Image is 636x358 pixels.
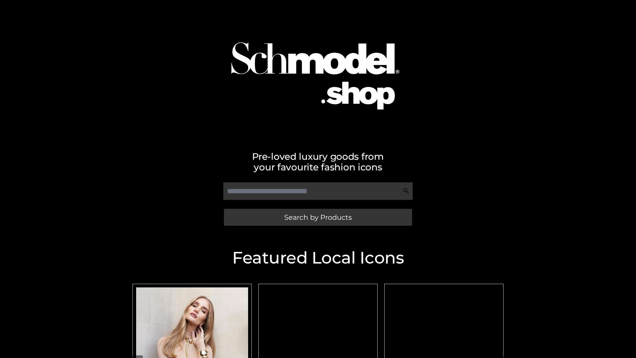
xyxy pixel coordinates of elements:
h2: Featured Local Icons​ [129,250,507,266]
a: Search by Products [224,209,412,226]
h2: Pre-loved luxury goods from your favourite fashion icons [129,151,507,172]
img: Search Icon [403,188,409,194]
span: Search by Products [284,214,352,221]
